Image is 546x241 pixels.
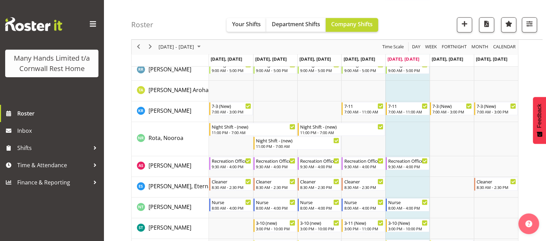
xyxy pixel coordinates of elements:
[149,203,191,211] a: [PERSON_NAME]
[298,219,341,232] div: Tocker, Shannon"s event - 3-10 (new) Begin From Wednesday, October 8, 2025 at 3:00:00 PM GMT+13:0...
[386,219,429,232] div: Tocker, Shannon"s event - 3-10 (New) Begin From Friday, October 10, 2025 at 3:00:00 PM GMT+13:00 ...
[253,178,297,191] div: Sutton, Eternal"s event - Cleaner Begin From Tuesday, October 7, 2025 at 8:30:00 AM GMT+13:00 End...
[477,178,516,185] div: Cleaner
[344,157,383,164] div: Recreation Officer
[209,198,253,211] div: Thompson, Nicola"s event - Nurse Begin From Monday, October 6, 2025 at 8:00:00 AM GMT+13:00 Ends ...
[256,137,339,144] div: Night Shift - (new)
[477,109,516,114] div: 7:00 AM - 3:00 PM
[298,123,385,136] div: Rota, Nooroa"s event - Night Shift - (new) Begin From Wednesday, October 8, 2025 at 11:00:00 PM G...
[300,219,339,226] div: 3-10 (new)
[477,184,516,190] div: 8:30 AM - 2:30 PM
[212,123,295,130] div: Night Shift - (new)
[253,61,297,74] div: Rhind, Reece"s event - Manager Begin From Tuesday, October 7, 2025 at 9:00:00 AM GMT+13:00 Ends A...
[17,108,100,119] span: Roster
[300,226,339,231] div: 3:00 PM - 10:00 PM
[209,61,253,74] div: Rhind, Reece"s event - Manager Begin From Monday, October 6, 2025 at 9:00:00 AM GMT+13:00 Ends At...
[441,43,467,51] span: Fortnight
[388,109,428,114] div: 7:00 AM - 11:00 AM
[212,157,251,164] div: Recreation Officer
[255,56,287,62] span: [DATE], [DATE]
[342,178,385,191] div: Sutton, Eternal"s event - Cleaner Begin From Thursday, October 9, 2025 at 8:30:00 AM GMT+13:00 En...
[474,102,518,115] div: Richardson, Kirsty"s event - 7-3 (New) Begin From Sunday, October 12, 2025 at 7:00:00 AM GMT+13:0...
[212,68,251,73] div: 9:00 AM - 5:00 PM
[5,17,62,31] img: Rosterit website logo
[146,43,155,51] button: Next
[149,134,183,142] a: Rota, Nooroa
[149,161,191,170] a: [PERSON_NAME]
[253,137,341,150] div: Rota, Nooroa"s event - Night Shift - (new) Begin From Tuesday, October 7, 2025 at 11:00:00 PM GMT...
[432,109,472,114] div: 7:00 AM - 3:00 PM
[300,68,339,73] div: 9:00 AM - 5:00 PM
[344,219,383,226] div: 3-11 (New)
[388,157,428,164] div: Recreation Officer
[388,199,428,205] div: Nurse
[492,43,516,51] span: calendar
[411,43,422,51] button: Timeline Day
[212,178,251,185] div: Cleaner
[441,43,468,51] button: Fortnight
[344,199,383,205] div: Nurse
[342,219,385,232] div: Tocker, Shannon"s event - 3-11 (New) Begin From Thursday, October 9, 2025 at 3:00:00 PM GMT+13:00...
[298,198,341,211] div: Thompson, Nicola"s event - Nurse Begin From Wednesday, October 8, 2025 at 8:00:00 AM GMT+13:00 En...
[388,164,428,169] div: 9:30 AM - 4:00 PM
[343,56,375,62] span: [DATE], [DATE]
[300,184,339,190] div: 8:30 AM - 2:30 PM
[342,61,385,74] div: Rhind, Reece"s event - Manager Begin From Thursday, October 9, 2025 at 9:00:00 AM GMT+13:00 Ends ...
[533,97,546,144] button: Feedback - Show survey
[209,178,253,191] div: Sutton, Eternal"s event - Cleaner Begin From Monday, October 6, 2025 at 8:30:00 AM GMT+13:00 Ends...
[256,68,295,73] div: 9:00 AM - 5:00 PM
[253,198,297,211] div: Thompson, Nicola"s event - Nurse Begin From Tuesday, October 7, 2025 at 8:00:00 AM GMT+13:00 Ends...
[17,125,100,136] span: Inbox
[256,199,295,205] div: Nurse
[132,177,209,198] td: Sutton, Eternal resource
[256,226,295,231] div: 3:00 PM - 10:00 PM
[344,102,383,109] div: 7-11
[149,223,191,232] a: [PERSON_NAME]
[156,40,205,54] div: October 06 - 12, 2025
[344,205,383,211] div: 8:00 AM - 4:00 PM
[474,178,518,191] div: Sutton, Eternal"s event - Cleaner Begin From Sunday, October 12, 2025 at 8:30:00 AM GMT+13:00 End...
[212,205,251,211] div: 8:00 AM - 4:00 PM
[266,18,326,32] button: Department Shifts
[300,157,339,164] div: Recreation Officer
[149,107,191,115] a: [PERSON_NAME]
[132,198,209,218] td: Thompson, Nicola resource
[344,164,383,169] div: 9:30 AM - 4:00 PM
[300,123,384,130] div: Night Shift - (new)
[386,61,429,74] div: Rhind, Reece"s event - Manager Begin From Friday, October 10, 2025 at 9:00:00 AM GMT+13:00 Ends A...
[388,102,428,109] div: 7-11
[430,102,473,115] div: Richardson, Kirsty"s event - 7-3 (New) Begin From Saturday, October 11, 2025 at 7:00:00 AM GMT+13...
[382,43,404,51] span: Time Scale
[256,184,295,190] div: 8:30 AM - 2:30 PM
[256,143,339,149] div: 11:00 PM - 7:00 AM
[300,178,339,185] div: Cleaner
[256,205,295,211] div: 8:00 AM - 4:00 PM
[424,43,438,51] span: Week
[134,43,143,51] button: Previous
[300,205,339,211] div: 8:00 AM - 4:00 PM
[157,43,204,51] button: October 2025
[424,43,438,51] button: Timeline Week
[344,184,383,190] div: 8:30 AM - 2:30 PM
[501,17,516,32] button: Highlight an important date within the roster.
[471,43,489,51] span: Month
[149,86,209,94] span: [PERSON_NAME] Aroha
[432,56,463,62] span: [DATE], [DATE]
[476,56,507,62] span: [DATE], [DATE]
[17,160,90,170] span: Time & Attendance
[344,68,383,73] div: 9:00 AM - 5:00 PM
[300,199,339,205] div: Nurse
[432,102,472,109] div: 7-3 (New)
[133,40,144,54] div: previous period
[299,56,331,62] span: [DATE], [DATE]
[209,123,297,136] div: Rota, Nooroa"s event - Night Shift - (new) Begin From Monday, October 6, 2025 at 11:00:00 PM GMT+...
[342,157,385,170] div: Sargison, Annmarie"s event - Recreation Officer Begin From Thursday, October 9, 2025 at 9:30:00 A...
[212,130,295,135] div: 11:00 PM - 7:00 AM
[132,156,209,177] td: Sargison, Annmarie resource
[12,53,92,74] div: Many Hands Limited t/a Cornwall Rest Home
[131,21,153,29] h4: Roster
[17,143,90,153] span: Shifts
[344,226,383,231] div: 3:00 PM - 11:00 PM
[331,20,373,28] span: Company Shifts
